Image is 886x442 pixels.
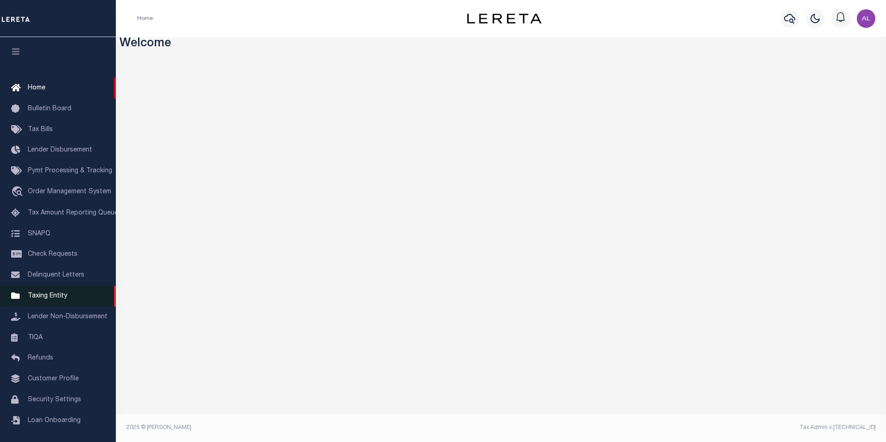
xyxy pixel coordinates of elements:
[120,37,883,51] h3: Welcome
[28,397,81,403] span: Security Settings
[857,9,875,28] img: svg+xml;base64,PHN2ZyB4bWxucz0iaHR0cDovL3d3dy53My5vcmcvMjAwMC9zdmciIHBvaW50ZXItZXZlbnRzPSJub25lIi...
[11,186,26,198] i: travel_explore
[28,106,71,112] span: Bulletin Board
[120,423,501,432] div: 2025 © [PERSON_NAME].
[28,230,51,237] span: SNAPQ
[28,355,53,361] span: Refunds
[28,251,77,258] span: Check Requests
[28,314,108,320] span: Lender Non-Disbursement
[137,14,153,23] li: Home
[28,85,45,91] span: Home
[28,334,43,341] span: TIQA
[28,272,84,278] span: Delinquent Letters
[28,126,53,133] span: Tax Bills
[28,189,111,195] span: Order Management System
[508,423,876,432] div: Tax Admin v.[TECHNICAL_ID]
[28,147,92,153] span: Lender Disbursement
[28,293,67,299] span: Taxing Entity
[28,210,118,216] span: Tax Amount Reporting Queue
[28,376,79,382] span: Customer Profile
[467,13,541,24] img: logo-dark.svg
[28,168,112,174] span: Pymt Processing & Tracking
[28,417,81,424] span: Loan Onboarding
